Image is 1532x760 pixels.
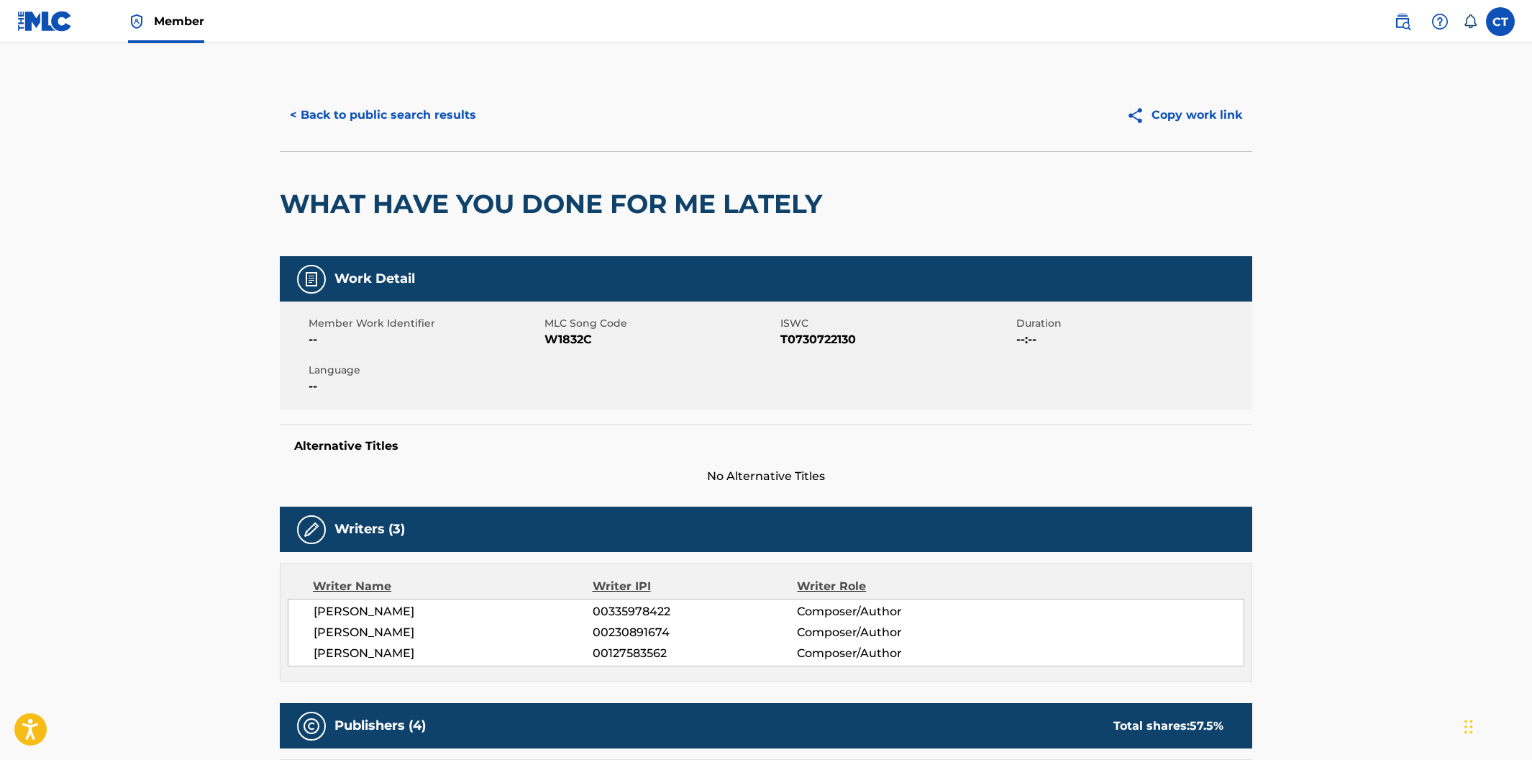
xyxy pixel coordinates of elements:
span: MLC Song Code [544,316,777,331]
h5: Alternative Titles [294,439,1238,453]
span: Composer/Author [797,645,983,662]
span: No Alternative Titles [280,468,1252,485]
div: User Menu [1486,7,1515,36]
div: Writer IPI [593,578,798,595]
img: Writers [303,521,320,538]
span: Language [309,363,541,378]
img: Work Detail [303,271,320,288]
span: Member [154,13,204,30]
span: W1832C [544,331,777,348]
button: Copy work link [1116,97,1252,133]
div: Drag [1464,705,1473,748]
span: -- [309,331,541,348]
div: Total shares: [1113,718,1223,735]
span: T0730722130 [780,331,1013,348]
span: 00335978422 [593,603,797,620]
div: Notifications [1463,14,1477,29]
h5: Publishers (4) [334,718,426,734]
span: Duration [1016,316,1249,331]
span: 00230891674 [593,624,797,641]
h5: Writers (3) [334,521,405,538]
button: < Back to public search results [280,97,486,133]
span: [PERSON_NAME] [314,645,593,662]
img: Copy work link [1126,107,1152,125]
img: search [1394,13,1411,30]
span: -- [309,378,541,395]
a: Public Search [1388,7,1417,36]
span: Composer/Author [797,624,983,641]
iframe: Chat Widget [1460,691,1532,760]
span: Member Work Identifier [309,316,541,331]
img: Publishers [303,718,320,735]
span: --:-- [1016,331,1249,348]
img: help [1431,13,1449,30]
div: Writer Name [313,578,593,595]
span: [PERSON_NAME] [314,624,593,641]
h5: Work Detail [334,271,415,287]
span: Composer/Author [797,603,983,620]
img: MLC Logo [17,11,73,32]
img: Top Rightsholder [128,13,145,30]
span: 57.5 % [1190,719,1223,733]
span: [PERSON_NAME] [314,603,593,620]
h2: WHAT HAVE YOU DONE FOR ME LATELY [280,188,829,220]
span: ISWC [780,316,1013,331]
iframe: Resource Center [1492,515,1532,630]
div: Writer Role [797,578,983,595]
span: 00127583562 [593,645,797,662]
div: Help [1426,7,1454,36]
